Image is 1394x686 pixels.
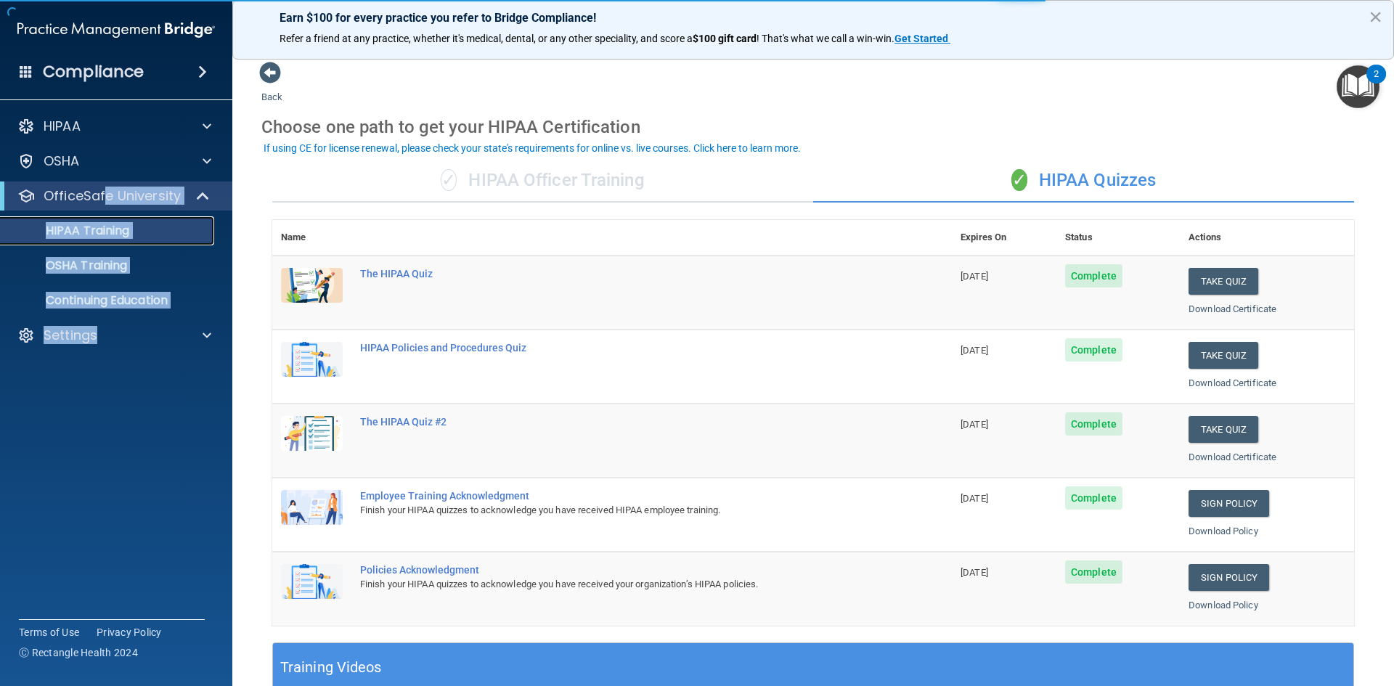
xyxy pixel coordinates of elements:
span: Complete [1065,264,1122,287]
div: Choose one path to get your HIPAA Certification [261,106,1365,148]
a: Download Certificate [1189,303,1276,314]
p: OSHA [44,152,80,170]
strong: $100 gift card [693,33,757,44]
a: Download Policy [1189,600,1258,611]
h5: Training Videos [280,655,382,680]
p: HIPAA Training [9,224,129,238]
a: Get Started [894,33,950,44]
h4: Compliance [43,62,144,82]
button: Take Quiz [1189,342,1258,369]
span: [DATE] [961,567,988,578]
span: [DATE] [961,419,988,430]
a: Terms of Use [19,625,79,640]
div: HIPAA Officer Training [272,159,813,203]
div: Finish your HIPAA quizzes to acknowledge you have received your organization’s HIPAA policies. [360,576,879,593]
span: Complete [1065,486,1122,510]
div: Finish your HIPAA quizzes to acknowledge you have received HIPAA employee training. [360,502,879,519]
a: Sign Policy [1189,564,1269,591]
span: [DATE] [961,271,988,282]
p: Settings [44,327,97,344]
span: ✓ [1011,169,1027,191]
span: [DATE] [961,493,988,504]
span: Complete [1065,338,1122,362]
a: Back [261,74,282,102]
strong: Get Started [894,33,948,44]
a: Download Certificate [1189,452,1276,462]
p: Earn $100 for every practice you refer to Bridge Compliance! [280,11,1347,25]
a: Download Certificate [1189,377,1276,388]
p: HIPAA [44,118,81,135]
button: If using CE for license renewal, please check your state's requirements for online vs. live cours... [261,141,803,155]
button: Take Quiz [1189,268,1258,295]
p: Continuing Education [9,293,208,308]
p: OSHA Training [9,258,127,273]
button: Open Resource Center, 2 new notifications [1337,65,1379,108]
div: The HIPAA Quiz #2 [360,416,879,428]
span: ! That's what we call a win-win. [757,33,894,44]
a: Settings [17,327,211,344]
span: [DATE] [961,345,988,356]
th: Status [1056,220,1180,256]
a: HIPAA [17,118,211,135]
a: OSHA [17,152,211,170]
a: Privacy Policy [97,625,162,640]
span: Complete [1065,560,1122,584]
th: Expires On [952,220,1056,256]
p: OfficeSafe University [44,187,181,205]
span: Complete [1065,412,1122,436]
th: Name [272,220,351,256]
div: HIPAA Policies and Procedures Quiz [360,342,879,354]
span: Ⓒ Rectangle Health 2024 [19,645,138,660]
img: PMB logo [17,15,215,44]
a: OfficeSafe University [17,187,211,205]
div: Policies Acknowledgment [360,564,879,576]
button: Close [1369,5,1382,28]
span: ✓ [441,169,457,191]
div: 2 [1374,74,1379,93]
a: Download Policy [1189,526,1258,536]
div: If using CE for license renewal, please check your state's requirements for online vs. live cours... [264,143,801,153]
button: Take Quiz [1189,416,1258,443]
span: Refer a friend at any practice, whether it's medical, dental, or any other speciality, and score a [280,33,693,44]
div: HIPAA Quizzes [813,159,1354,203]
div: The HIPAA Quiz [360,268,879,279]
div: Employee Training Acknowledgment [360,490,879,502]
a: Sign Policy [1189,490,1269,517]
th: Actions [1180,220,1354,256]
